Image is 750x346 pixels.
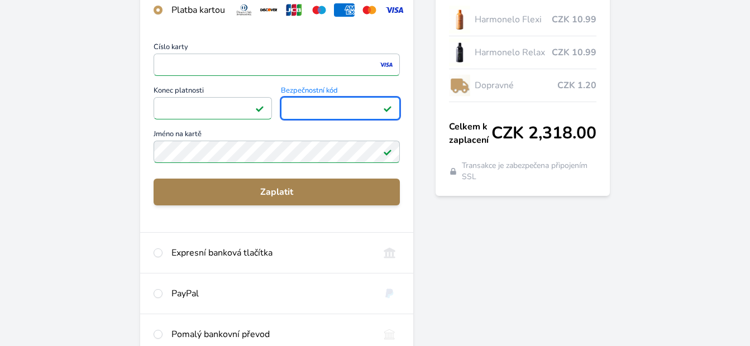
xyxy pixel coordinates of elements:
[154,141,400,163] input: Jméno na kartěPlatné pole
[154,44,400,54] span: Číslo karty
[359,3,380,17] img: mc.svg
[379,246,400,259] img: onlineBanking_CZ.svg
[255,104,264,113] img: Platné pole
[462,160,597,182] span: Transakce je zabezpečena připojením SSL
[159,100,267,116] iframe: Iframe pro datum vypršení platnosti
[163,185,391,199] span: Zaplatit
[154,179,400,205] button: Zaplatit
[281,87,400,97] span: Bezpečnostní kód
[449,120,492,147] span: Celkem k zaplacení
[449,6,470,33] img: CLEAN_FLEXI_se_stinem_x-hi_(1)-lo.jpg
[154,131,400,141] span: Jméno na kartě
[384,3,405,17] img: visa.svg
[552,13,596,26] span: CZK 10.99
[309,3,329,17] img: maestro.svg
[379,60,394,70] img: visa
[334,3,355,17] img: amex.svg
[475,79,558,92] span: Dopravné
[379,328,400,341] img: bankTransfer_IBAN.svg
[449,39,470,66] img: CLEAN_RELAX_se_stinem_x-lo.jpg
[171,3,225,17] div: Platba kartou
[171,287,370,300] div: PayPal
[286,100,395,116] iframe: Iframe pro bezpečnostní kód
[383,104,392,113] img: Platné pole
[234,3,255,17] img: diners.svg
[491,123,596,143] span: CZK 2,318.00
[259,3,279,17] img: discover.svg
[552,46,596,59] span: CZK 10.99
[284,3,304,17] img: jcb.svg
[475,13,552,26] span: Harmonelo Flexi
[159,57,395,73] iframe: Iframe pro číslo karty
[171,246,370,259] div: Expresní banková tlačítka
[449,71,470,99] img: delivery-lo.png
[475,46,552,59] span: Harmonelo Relax
[171,328,370,341] div: Pomalý bankovní převod
[379,287,400,300] img: paypal.svg
[154,87,273,97] span: Konec platnosti
[383,147,392,156] img: Platné pole
[557,79,596,92] span: CZK 1.20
